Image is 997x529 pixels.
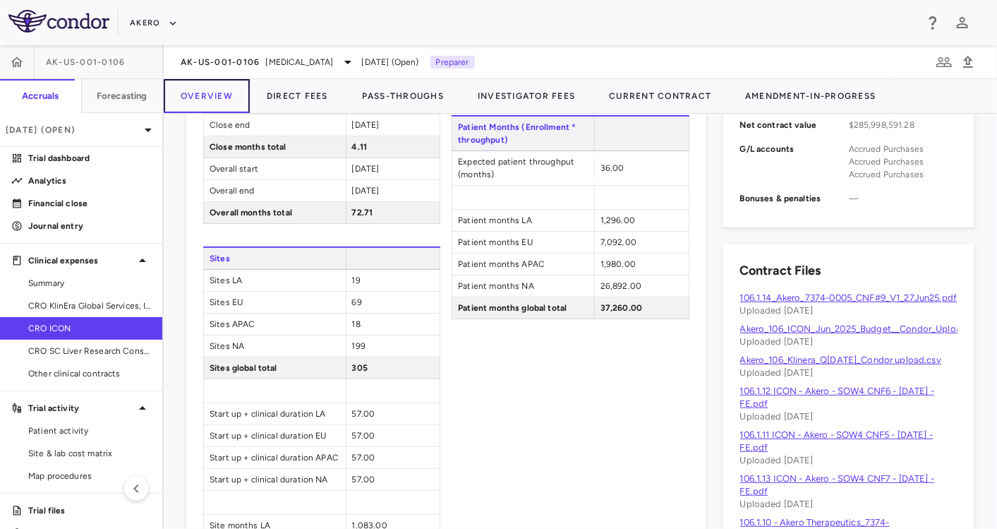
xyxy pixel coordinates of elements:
span: CRO ICON [28,322,151,335]
a: 106.1.12 ICON - Akero - SOW4 CNF6 - [DATE] - FE.pdf [740,386,935,409]
div: Accrued Purchases [849,168,957,181]
span: Patient months global total [452,297,594,319]
p: Uploaded [DATE] [740,410,957,423]
span: AK-US-001-0106 [46,57,126,68]
h6: Accruals [22,90,59,102]
p: Net contract value [740,119,849,131]
p: Journal entry [28,220,151,232]
span: Patient months APAC [452,254,594,275]
a: Akero_106_Klinera_Q[DATE]_Condor upload.csv [740,355,941,365]
p: Trial files [28,504,151,517]
span: Sites [203,248,346,269]
span: — [849,192,957,205]
button: Direct Fees [250,79,345,113]
span: CRO KlinEra Global Services, Inc [28,299,151,312]
p: Financial close [28,197,151,210]
button: Pass-Throughs [345,79,461,113]
span: 57.00 [352,453,375,463]
a: 106.1.13 ICON - Akero - SOW4 CNF7 - [DATE] - FE.pdf [740,473,935,497]
p: G/L accounts [740,143,849,181]
p: Analytics [28,174,151,187]
span: 57.00 [352,409,375,419]
p: Clinical expenses [28,254,134,267]
span: Other clinical contracts [28,367,151,380]
span: [DATE] [352,186,380,196]
span: 37,260.00 [600,303,642,313]
span: 1,980.00 [600,259,636,269]
span: Start up + clinical duration APAC [204,447,346,468]
span: 7,092.00 [600,237,636,247]
button: Amendment-In-Progress [728,79,893,113]
span: Site & lab cost matrix [28,447,151,460]
span: Sites global total [204,357,346,379]
span: [DATE] [352,120,380,130]
span: Overall end [204,180,346,201]
span: 1,296.00 [600,215,635,225]
span: Expected patient throughput (months) [452,151,594,185]
span: Sites EU [204,292,346,313]
a: 106.1.11 ICON - Akero - SOW4 CNF5 - [DATE] - FE.pdf [740,429,933,453]
span: Summary [28,277,151,290]
button: Overview [164,79,250,113]
span: CRO SC Liver Research Consortium LLC [28,345,151,357]
span: 4.11 [352,142,368,152]
span: [DATE] [352,164,380,174]
span: Close end [204,114,346,136]
span: Start up + clinical duration EU [204,425,346,446]
span: Patient activity [28,424,151,437]
span: $285,998,591.28 [849,119,957,131]
button: Investigator Fees [461,79,592,113]
span: 57.00 [352,431,375,441]
p: Trial activity [28,402,134,415]
p: [DATE] (Open) [6,124,140,136]
p: Uploaded [DATE] [740,367,957,379]
span: Patient months LA [452,210,594,231]
p: Preparer [430,56,475,69]
span: Overall start [204,158,346,179]
button: Current Contract [592,79,728,113]
span: Sites NA [204,335,346,357]
p: Bonuses & penalties [740,192,849,205]
span: 19 [352,275,361,285]
span: 18 [352,319,361,329]
span: Patient months NA [452,275,594,297]
span: Patient Months (Enrollment * throughput) [452,117,594,150]
span: AK-US-001-0106 [181,57,260,68]
button: Akero [130,12,177,35]
div: Accrued Purchases [849,143,957,155]
p: Uploaded [DATE] [740,335,957,348]
span: 305 [352,363,368,373]
span: 57.00 [352,475,375,485]
span: Sites APAC [204,314,346,335]
span: 69 [352,297,362,307]
span: [MEDICAL_DATA] [266,56,334,69]
span: Close months total [204,136,346,157]
img: logo-full-SnFGN8VE.png [8,10,109,32]
span: Sites LA [204,270,346,291]
p: Uploaded [DATE] [740,454,957,467]
span: Map procedures [28,470,151,482]
span: [DATE] (Open) [362,56,419,69]
span: Start up + clinical duration NA [204,469,346,490]
div: Accrued Purchases [849,155,957,168]
p: Uploaded [DATE] [740,304,957,317]
span: 199 [352,341,365,351]
span: 72.71 [352,208,373,218]
span: 36.00 [600,163,624,173]
span: Patient months EU [452,232,594,253]
span: Start up + clinical duration LA [204,403,346,424]
span: 26,892.00 [600,281,641,291]
p: Trial dashboard [28,152,151,165]
span: Overall months total [204,202,346,223]
a: 106.1.14_Akero_7374-0005_CNF#9_V1_27Jun25.pdf [740,292,957,303]
p: Uploaded [DATE] [740,498,957,511]
a: Akero_106_ICON_Jun_2025_Budget__Condor_Upload.csv [740,323,984,334]
h6: Forecasting [97,90,147,102]
h6: Contract Files [740,261,821,280]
